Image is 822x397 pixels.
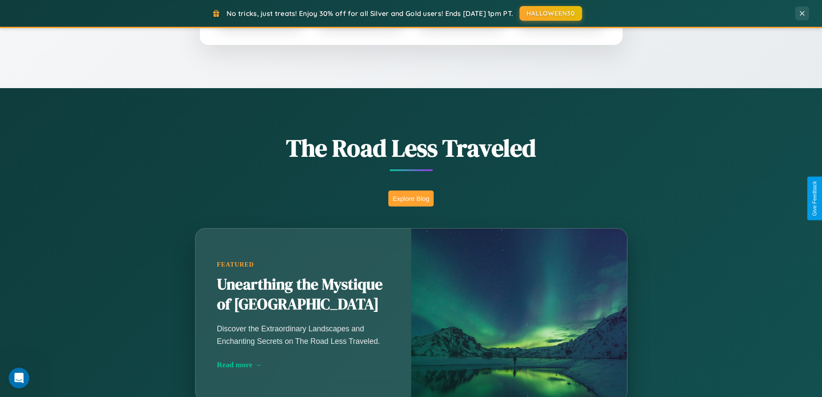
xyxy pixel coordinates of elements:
div: Read more → [217,360,390,369]
div: Featured [217,261,390,268]
span: No tricks, just treats! Enjoy 30% off for all Silver and Gold users! Ends [DATE] 1pm PT. [227,9,513,18]
p: Discover the Extraordinary Landscapes and Enchanting Secrets on The Road Less Traveled. [217,323,390,347]
div: Give Feedback [812,181,818,216]
button: HALLOWEEN30 [520,6,582,21]
h2: Unearthing the Mystique of [GEOGRAPHIC_DATA] [217,275,390,314]
iframe: Intercom live chat [9,368,29,388]
h1: The Road Less Traveled [152,131,670,165]
button: Explore Blog [388,191,434,206]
